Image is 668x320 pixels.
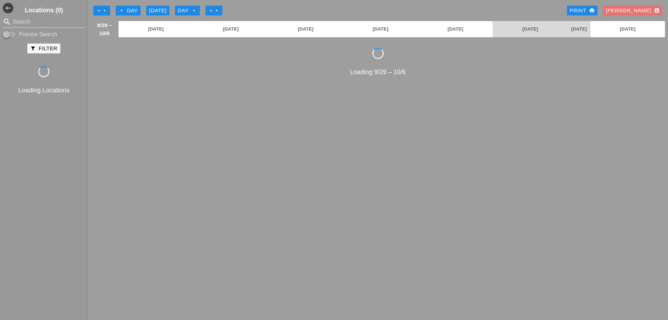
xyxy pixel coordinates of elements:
[606,7,660,15] div: [PERSON_NAME]
[19,31,57,38] label: Precise Search
[93,6,110,15] button: Move Back 1 Week
[493,21,567,37] a: [DATE]
[96,8,102,13] i: arrow_left
[3,3,13,13] i: west
[119,7,138,15] div: Day
[193,21,268,37] a: [DATE]
[343,21,418,37] a: [DATE]
[654,8,660,13] i: account_box
[214,8,220,13] i: arrow_right
[418,21,493,37] a: [DATE]
[116,6,141,15] button: Day
[567,6,598,15] a: Print
[205,6,222,15] button: Move Ahead 1 Week
[3,30,85,39] div: Enable Precise search to match search terms exactly.
[102,8,107,13] i: arrow_left
[589,8,595,13] i: print
[3,3,13,13] button: Shrink Sidebar
[570,7,595,15] div: Print
[191,8,197,13] i: arrow_right
[13,16,75,27] input: Search
[208,8,214,13] i: arrow_right
[178,7,197,15] div: Day
[90,67,665,77] div: Loading 9/29 – 10/6
[3,18,11,26] i: search
[119,21,193,37] a: [DATE]
[30,46,36,51] i: filter_alt
[268,21,343,37] a: [DATE]
[1,86,86,95] div: Loading Locations
[603,6,662,15] button: [PERSON_NAME]
[27,44,60,53] button: Filter
[146,6,169,15] button: [DATE]
[568,21,591,37] a: [DATE]
[94,21,115,37] span: 9/29 – 10/6
[30,45,57,53] div: Filter
[591,21,665,37] a: [DATE]
[149,7,167,15] div: [DATE]
[119,8,124,13] i: arrow_left
[175,6,200,15] button: Day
